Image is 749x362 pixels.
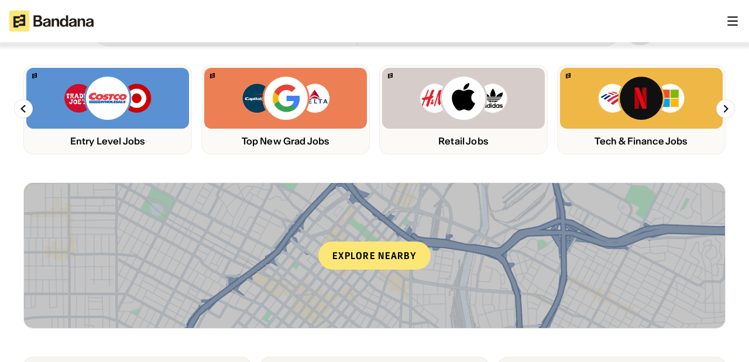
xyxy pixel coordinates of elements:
a: Bandana logoBank of America, Netflix, Microsoft logosTech & Finance Jobs [557,65,726,154]
img: Bandana logotype [9,11,94,32]
img: Left Arrow [14,99,33,118]
div: Explore nearby [318,242,431,270]
img: Bandana logo [210,73,215,78]
a: Bandana logoCapital One, Google, Delta logosTop New Grad Jobs [201,65,370,154]
img: Capital One, Google, Delta logos [241,75,330,122]
img: Trader Joe’s, Costco, Target logos [63,75,152,122]
div: Retail Jobs [382,136,545,147]
a: Bandana logoTrader Joe’s, Costco, Target logosEntry Level Jobs [23,65,192,154]
img: Right Arrow [716,99,735,118]
div: Top New Grad Jobs [204,136,367,147]
img: Bank of America, Netflix, Microsoft logos [597,75,686,122]
img: Bandana logo [566,73,571,78]
img: Bandana logo [32,73,37,78]
a: Bandana logoH&M, Apply, Adidas logosRetail Jobs [379,65,548,154]
img: H&M, Apply, Adidas logos [419,75,508,122]
div: Entry Level Jobs [26,136,189,147]
a: Explore nearby [24,183,725,328]
img: Bandana logo [388,73,393,78]
div: Tech & Finance Jobs [560,136,723,147]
